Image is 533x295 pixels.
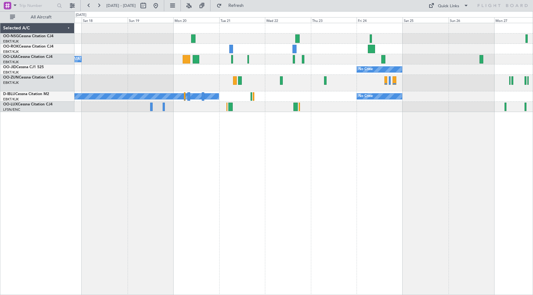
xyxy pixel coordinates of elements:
div: Sun 26 [449,17,495,23]
a: EBKT/KJK [3,49,19,54]
div: Sat 25 [403,17,449,23]
div: No Crew [358,65,373,74]
div: Tue 21 [219,17,265,23]
div: Sun 19 [128,17,174,23]
span: All Aircraft [16,15,66,19]
a: OO-NSGCessna Citation CJ4 [3,34,53,38]
div: Quick Links [438,3,459,9]
span: D-IBLU [3,92,15,96]
span: [DATE] - [DATE] [106,3,136,8]
span: Refresh [223,3,249,8]
a: EBKT/KJK [3,80,19,85]
a: EBKT/KJK [3,60,19,64]
a: EBKT/KJK [3,39,19,44]
button: Quick Links [425,1,472,11]
a: D-IBLUCessna Citation M2 [3,92,49,96]
div: [DATE] [76,13,86,18]
span: OO-LUX [3,103,18,106]
span: OO-LXA [3,55,18,59]
div: Sat 18 [82,17,128,23]
a: OO-ZUNCessna Citation CJ4 [3,76,53,79]
a: OO-JIDCessna CJ1 525 [3,65,44,69]
button: Refresh [214,1,251,11]
span: OO-ROK [3,45,19,48]
a: LFSN/ENC [3,107,20,112]
span: OO-NSG [3,34,19,38]
a: OO-LXACessna Citation CJ4 [3,55,53,59]
div: Mon 20 [173,17,219,23]
a: OO-LUXCessna Citation CJ4 [3,103,53,106]
a: EBKT/KJK [3,97,19,102]
div: Wed 22 [265,17,311,23]
span: OO-JID [3,65,16,69]
div: No Crew [358,92,373,101]
div: Fri 24 [357,17,403,23]
a: OO-ROKCessna Citation CJ4 [3,45,53,48]
span: OO-ZUN [3,76,19,79]
div: Thu 23 [311,17,357,23]
button: All Aircraft [7,12,68,22]
input: Trip Number [19,1,55,10]
a: EBKT/KJK [3,70,19,75]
